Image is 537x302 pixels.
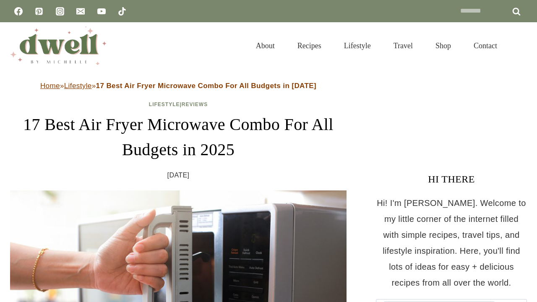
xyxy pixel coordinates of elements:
a: Lifestyle [149,102,180,107]
a: Lifestyle [333,31,382,60]
a: Instagram [52,3,68,20]
a: Contact [462,31,508,60]
a: Shop [424,31,462,60]
button: View Search Form [513,39,527,53]
a: About [245,31,286,60]
a: Lifestyle [64,82,92,90]
h3: HI THERE [376,172,527,187]
a: Recipes [286,31,333,60]
a: Travel [382,31,424,60]
nav: Primary Navigation [245,31,508,60]
a: Home [40,82,60,90]
a: Email [72,3,89,20]
time: [DATE] [167,169,190,182]
p: Hi! I'm [PERSON_NAME]. Welcome to my little corner of the internet filled with simple recipes, tr... [376,195,527,291]
span: | [149,102,208,107]
h1: 17 Best Air Fryer Microwave Combo For All Budgets in 2025 [10,112,347,162]
a: TikTok [114,3,130,20]
strong: 17 Best Air Fryer Microwave Combo For All Budgets in [DATE] [96,82,317,90]
img: DWELL by michelle [10,26,107,65]
a: Facebook [10,3,27,20]
a: Reviews [182,102,208,107]
a: Pinterest [31,3,47,20]
a: YouTube [93,3,110,20]
span: » » [40,82,316,90]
